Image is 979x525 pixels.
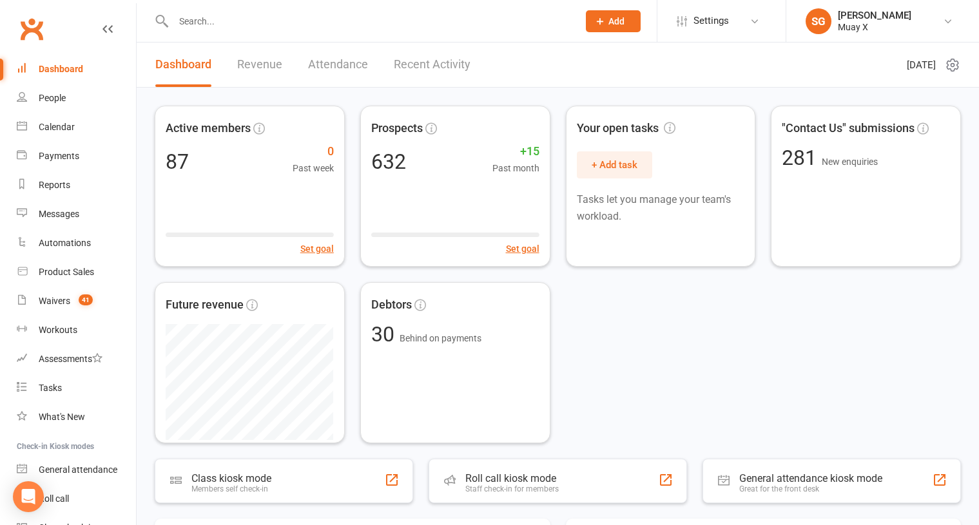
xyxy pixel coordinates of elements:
[39,267,94,277] div: Product Sales
[39,180,70,190] div: Reports
[693,6,729,35] span: Settings
[17,316,136,345] a: Workouts
[17,229,136,258] a: Automations
[17,455,136,484] a: General attendance kiosk mode
[39,64,83,74] div: Dashboard
[39,296,70,306] div: Waivers
[586,10,641,32] button: Add
[17,258,136,287] a: Product Sales
[838,21,911,33] div: Muay X
[371,151,406,172] div: 632
[17,84,136,113] a: People
[39,209,79,219] div: Messages
[79,294,93,305] span: 41
[17,171,136,200] a: Reports
[39,93,66,103] div: People
[39,151,79,161] div: Payments
[39,122,75,132] div: Calendar
[191,484,271,493] div: Members self check-in
[17,287,136,316] a: Waivers 41
[308,43,368,87] a: Attendance
[39,464,117,475] div: General attendance
[577,191,745,224] p: Tasks let you manage your team's workload.
[13,481,44,512] div: Open Intercom Messenger
[293,161,334,175] span: Past week
[739,484,882,493] div: Great for the front desk
[155,43,211,87] a: Dashboard
[465,472,559,484] div: Roll call kiosk mode
[394,43,470,87] a: Recent Activity
[17,200,136,229] a: Messages
[237,43,282,87] a: Revenue
[371,296,412,314] span: Debtors
[506,242,539,256] button: Set goal
[465,484,559,493] div: Staff check-in for members
[15,13,48,45] a: Clubworx
[492,161,539,175] span: Past month
[577,119,675,138] span: Your open tasks
[293,142,334,161] span: 0
[39,412,85,422] div: What's New
[400,333,481,343] span: Behind on payments
[17,345,136,374] a: Assessments
[17,142,136,171] a: Payments
[838,10,911,21] div: [PERSON_NAME]
[782,119,915,138] span: "Contact Us" submissions
[170,12,569,30] input: Search...
[739,472,882,484] div: General attendance kiosk mode
[166,119,251,138] span: Active members
[39,383,62,393] div: Tasks
[17,374,136,403] a: Tasks
[371,119,423,138] span: Prospects
[300,242,334,256] button: Set goal
[492,142,539,161] span: +15
[371,322,400,347] span: 30
[822,157,878,167] span: New enquiries
[39,493,69,504] div: Roll call
[907,57,936,73] span: [DATE]
[17,403,136,432] a: What's New
[166,296,244,314] span: Future revenue
[17,484,136,513] a: Roll call
[782,146,822,170] span: 281
[17,55,136,84] a: Dashboard
[608,16,625,26] span: Add
[191,472,271,484] div: Class kiosk mode
[806,8,831,34] div: SG
[39,238,91,248] div: Automations
[39,325,77,335] div: Workouts
[39,354,102,364] div: Assessments
[166,151,189,172] div: 87
[577,151,652,178] button: + Add task
[17,113,136,142] a: Calendar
